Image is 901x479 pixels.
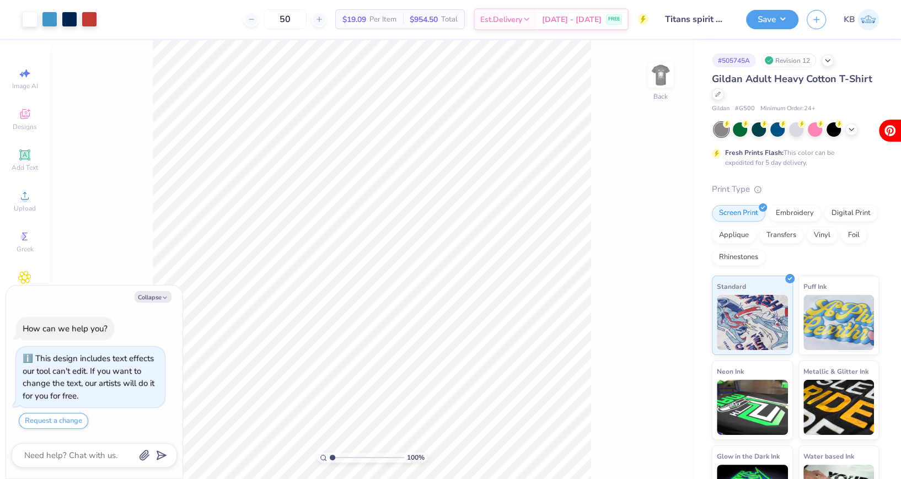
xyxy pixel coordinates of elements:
[769,205,821,222] div: Embroidery
[712,227,756,244] div: Applique
[12,82,38,90] span: Image AI
[712,53,756,67] div: # 505745A
[735,104,755,114] span: # G500
[841,227,867,244] div: Foil
[717,450,780,462] span: Glow in the Dark Ink
[746,10,798,29] button: Save
[608,15,620,23] span: FREE
[712,205,765,222] div: Screen Print
[13,122,37,131] span: Designs
[542,14,602,25] span: [DATE] - [DATE]
[264,9,307,29] input: – –
[844,13,855,26] span: KB
[712,72,872,85] span: Gildan Adult Heavy Cotton T-Shirt
[135,291,171,303] button: Collapse
[342,14,366,25] span: $19.09
[844,9,879,30] a: KB
[653,92,668,101] div: Back
[12,163,38,172] span: Add Text
[725,148,784,157] strong: Fresh Prints Flash:
[407,453,425,462] span: 100 %
[717,380,788,435] img: Neon Ink
[717,365,744,377] span: Neon Ink
[760,104,816,114] span: Minimum Order: 24 +
[807,227,838,244] div: Vinyl
[725,148,861,168] div: This color can be expedited for 5 day delivery.
[717,295,788,350] img: Standard
[17,245,34,254] span: Greek
[650,64,672,86] img: Back
[761,53,816,67] div: Revision 12
[23,353,154,401] div: This design includes text effects our tool can't edit. If you want to change the text, our artist...
[410,14,438,25] span: $954.50
[712,104,730,114] span: Gildan
[803,380,875,435] img: Metallic & Glitter Ink
[803,281,827,292] span: Puff Ink
[712,183,879,196] div: Print Type
[19,413,88,429] button: Request a change
[369,14,396,25] span: Per Item
[717,281,746,292] span: Standard
[857,9,879,30] img: Katie Binkowski
[803,450,854,462] span: Water based Ink
[441,14,458,25] span: Total
[14,204,36,213] span: Upload
[824,205,878,222] div: Digital Print
[803,295,875,350] img: Puff Ink
[23,323,108,334] div: How can we help you?
[759,227,803,244] div: Transfers
[712,249,765,266] div: Rhinestones
[480,14,522,25] span: Est. Delivery
[6,286,44,303] span: Clipart & logos
[657,8,738,30] input: Untitled Design
[803,365,868,377] span: Metallic & Glitter Ink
